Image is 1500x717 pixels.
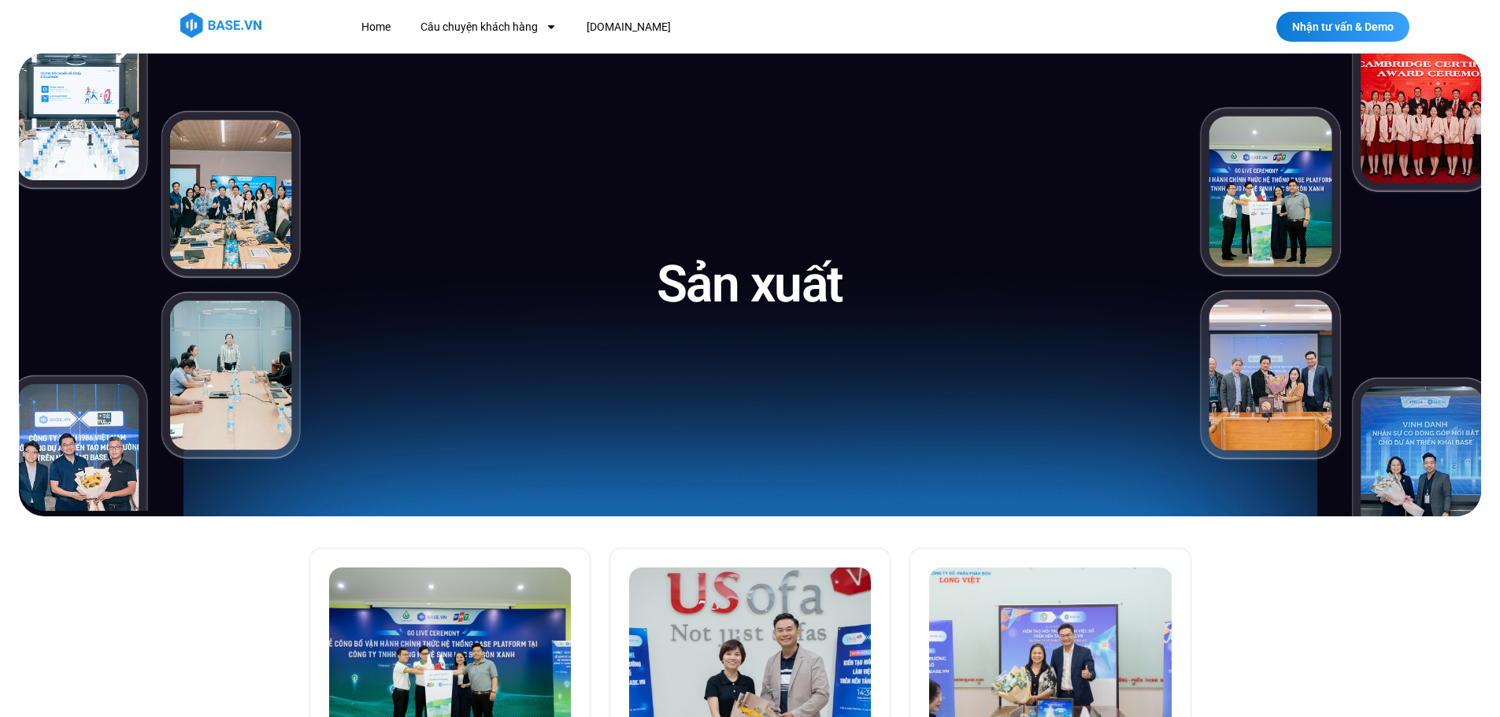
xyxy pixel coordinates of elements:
[1292,21,1394,32] span: Nhận tư vấn & Demo
[657,252,843,317] h1: Sản xuất
[350,13,960,42] nav: Menu
[575,13,683,42] a: [DOMAIN_NAME]
[409,13,569,42] a: Câu chuyện khách hàng
[1276,12,1409,42] a: Nhận tư vấn & Demo
[350,13,402,42] a: Home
